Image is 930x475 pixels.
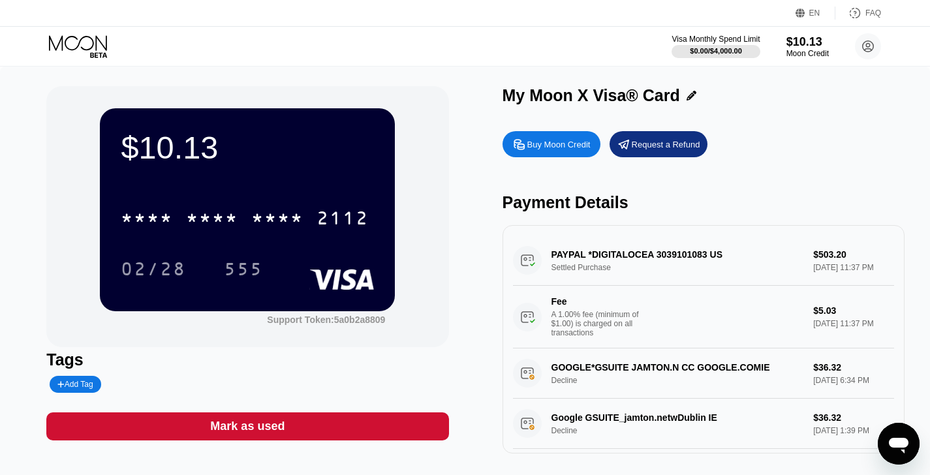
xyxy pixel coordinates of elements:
div: $10.13 [786,35,829,49]
div: Support Token:5a0b2a8809 [267,314,385,325]
div: $0.00 / $4,000.00 [690,47,742,55]
div: Visa Monthly Spend Limit [672,35,760,44]
div: My Moon X Visa® Card [503,86,680,105]
div: Add Tag [50,376,101,393]
div: Payment Details [503,193,905,212]
div: Buy Moon Credit [527,139,591,150]
div: $10.13 [121,129,374,166]
div: Mark as used [46,412,448,440]
div: FAQ [865,8,881,18]
div: EN [796,7,835,20]
div: 2112 [317,209,369,230]
div: FAQ [835,7,881,20]
div: 02/28 [111,253,196,285]
div: $10.13Moon Credit [786,35,829,58]
div: [DATE] 11:37 PM [813,319,894,328]
div: Moon Credit [786,49,829,58]
div: 555 [214,253,273,285]
div: $5.03 [813,305,894,316]
div: Add Tag [57,380,93,389]
div: Fee [551,296,643,307]
iframe: Button to launch messaging window [878,423,920,465]
div: Mark as used [210,419,285,434]
div: EN [809,8,820,18]
div: Buy Moon Credit [503,131,600,157]
div: 02/28 [121,260,186,281]
div: Visa Monthly Spend Limit$0.00/$4,000.00 [672,35,760,58]
div: Request a Refund [610,131,707,157]
div: A 1.00% fee (minimum of $1.00) is charged on all transactions [551,310,649,337]
div: Tags [46,350,448,369]
div: FeeA 1.00% fee (minimum of $1.00) is charged on all transactions$5.03[DATE] 11:37 PM [513,286,894,348]
div: 555 [224,260,263,281]
div: Request a Refund [632,139,700,150]
div: Support Token: 5a0b2a8809 [267,314,385,325]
